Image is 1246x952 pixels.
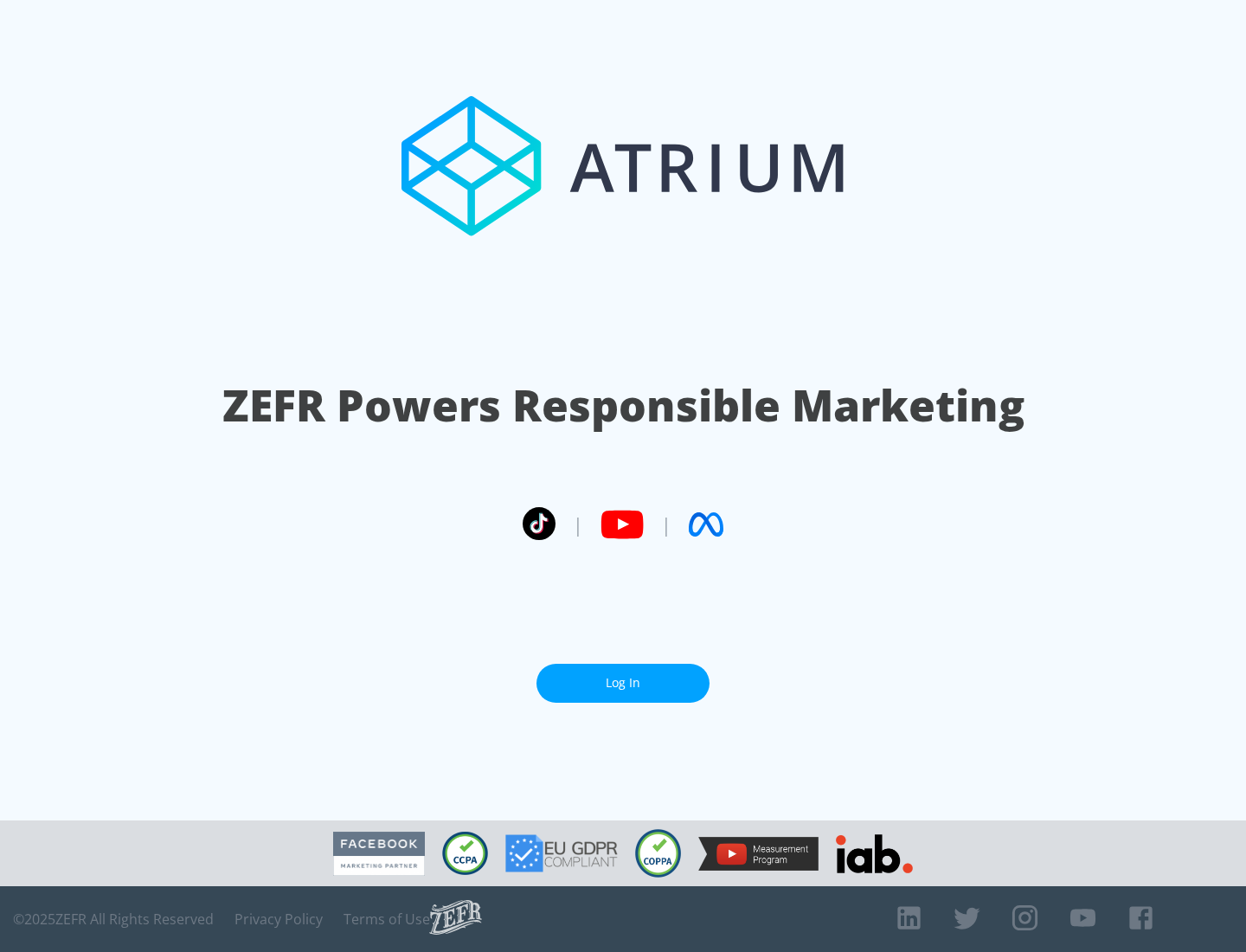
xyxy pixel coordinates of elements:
img: CCPA Compliant [442,832,488,875]
span: | [573,511,583,537]
img: Facebook Marketing Partner [333,832,425,876]
img: COPPA Compliant [635,829,681,878]
img: IAB [836,834,913,873]
a: Terms of Use [344,910,430,928]
img: YouTube Measurement Program [698,837,819,871]
img: GDPR Compliant [505,834,618,872]
a: Log In [536,664,710,703]
span: | [661,511,671,537]
span: © 2025 ZEFR All Rights Reserved [13,910,214,928]
a: Privacy Policy [234,910,323,928]
h1: ZEFR Powers Responsible Marketing [222,376,1024,435]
